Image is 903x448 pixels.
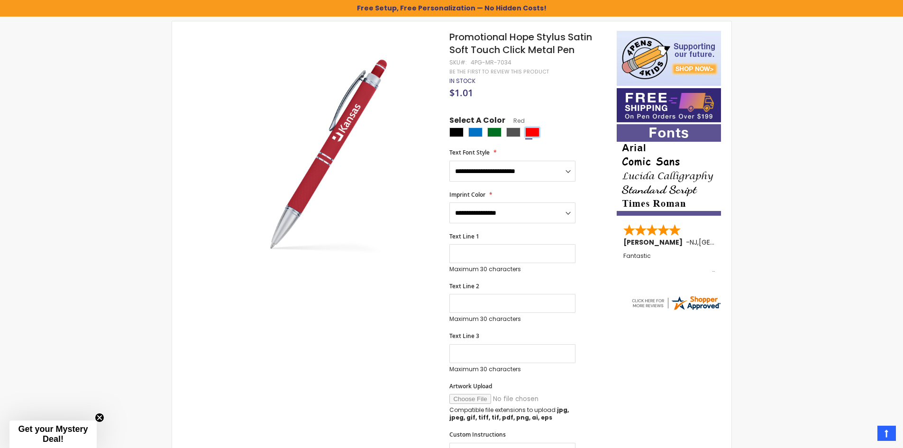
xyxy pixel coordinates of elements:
span: Text Line 2 [449,282,479,290]
a: 4pens.com certificate URL [630,305,721,313]
iframe: Google Customer Reviews [825,422,903,448]
img: 4pens.com widget logo [630,294,721,311]
span: - , [686,238,768,247]
div: Red [525,128,539,137]
span: Promotional Hope Stylus Satin Soft Touch Click Metal Pen [449,30,592,56]
div: Blue Light [468,128,483,137]
div: 4PG-MR-7034 [471,59,511,66]
span: $1.01 [449,86,473,99]
span: [GEOGRAPHIC_DATA] [699,238,768,247]
span: Red [505,117,525,125]
span: Text Line 1 [449,232,479,240]
div: Get your Mystery Deal!Close teaser [9,421,97,448]
button: Close teaser [95,413,104,422]
div: Gunmetal [506,128,520,137]
span: Select A Color [449,115,505,128]
span: Custom Instructions [449,430,506,439]
p: Maximum 30 characters [449,265,575,273]
span: Get your Mystery Deal! [18,424,88,444]
p: Maximum 30 characters [449,366,575,373]
img: 4pens 4 kids [617,31,721,86]
div: Black [449,128,464,137]
div: Green [487,128,502,137]
span: NJ [690,238,697,247]
span: Imprint Color [449,191,485,199]
strong: jpg, jpeg, gif, tiff, tif, pdf, png, ai, eps [449,406,569,421]
a: Be the first to review this product [449,68,549,75]
span: Text Font Style [449,148,490,156]
p: Compatible file extensions to upload: [449,406,575,421]
span: Text Line 3 [449,332,479,340]
img: Free shipping on orders over $199 [617,88,721,122]
div: Fantastic [623,253,715,273]
img: 4pg-mr-7034-promotional-hope-stylus-satin-soft-touch-click-metal-pen_red_1.jpg [220,45,437,261]
span: [PERSON_NAME] [623,238,686,247]
div: Availability [449,77,475,85]
strong: SKU [449,58,467,66]
span: In stock [449,77,475,85]
span: Artwork Upload [449,382,492,390]
img: font-personalization-examples [617,124,721,216]
p: Maximum 30 characters [449,315,575,323]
